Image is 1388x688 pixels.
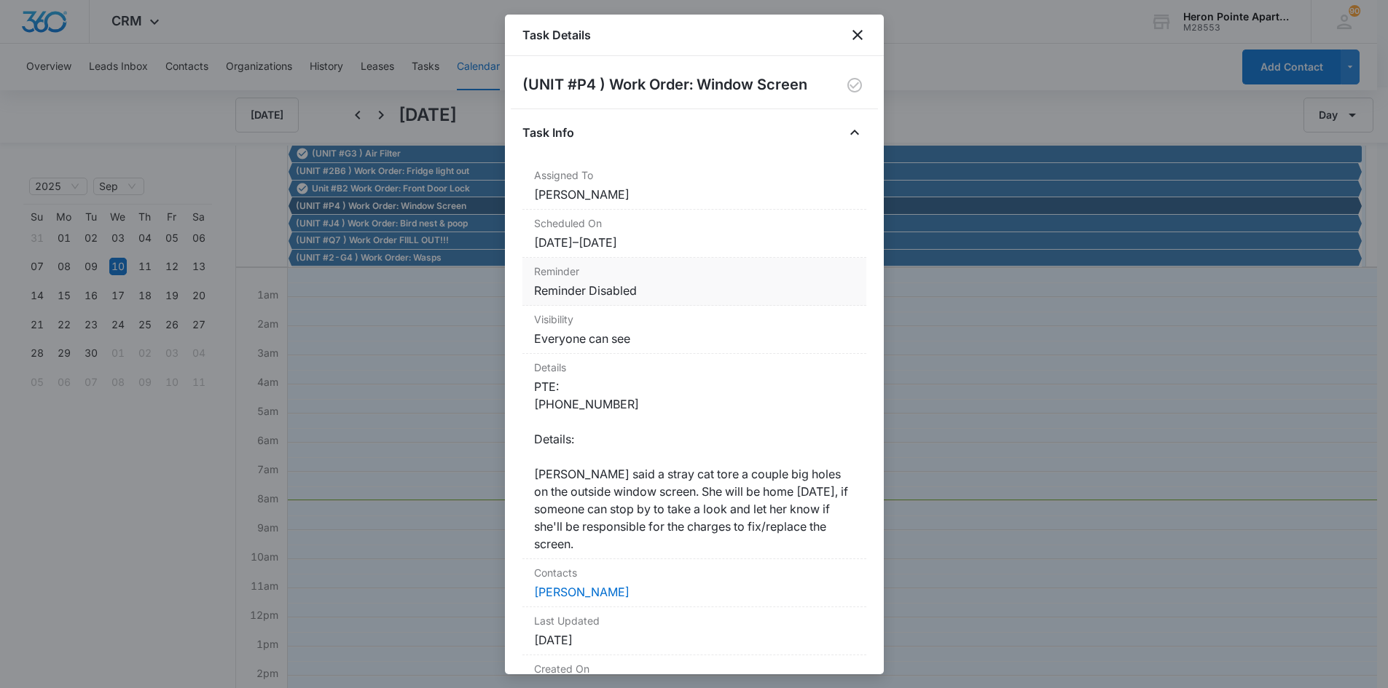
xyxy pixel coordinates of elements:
button: close [849,26,866,44]
dd: [DATE] – [DATE] [534,234,855,251]
h2: (UNIT #P4 ) Work Order: Window Screen [522,74,807,97]
dt: Assigned To [534,167,855,183]
dt: Contacts [534,565,855,580]
dd: Reminder Disabled [534,282,855,299]
dt: Last Updated [534,613,855,628]
dt: Scheduled On [534,216,855,231]
dd: Everyone can see [534,330,855,347]
a: [PERSON_NAME] [534,585,630,599]
h1: Task Details [522,26,591,44]
dt: Details [534,360,855,375]
button: Close [843,121,866,144]
dd: [DATE] [534,631,855,649]
div: Assigned To[PERSON_NAME] [522,162,866,210]
div: VisibilityEveryone can see [522,306,866,354]
dt: Visibility [534,312,855,327]
dd: [PERSON_NAME] [534,186,855,203]
dt: Created On [534,661,855,676]
h4: Task Info [522,124,574,141]
div: Contacts[PERSON_NAME] [522,559,866,607]
dt: Reminder [534,264,855,279]
dd: PTE: [PHONE_NUMBER] Details: [PERSON_NAME] said a stray cat tore a couple big holes on the outsid... [534,378,855,553]
div: Last Updated[DATE] [522,607,866,655]
div: ReminderReminder Disabled [522,258,866,306]
div: DetailsPTE: [PHONE_NUMBER] Details: [PERSON_NAME] said a stray cat tore a couple big holes on the... [522,354,866,559]
div: Scheduled On[DATE]–[DATE] [522,210,866,258]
